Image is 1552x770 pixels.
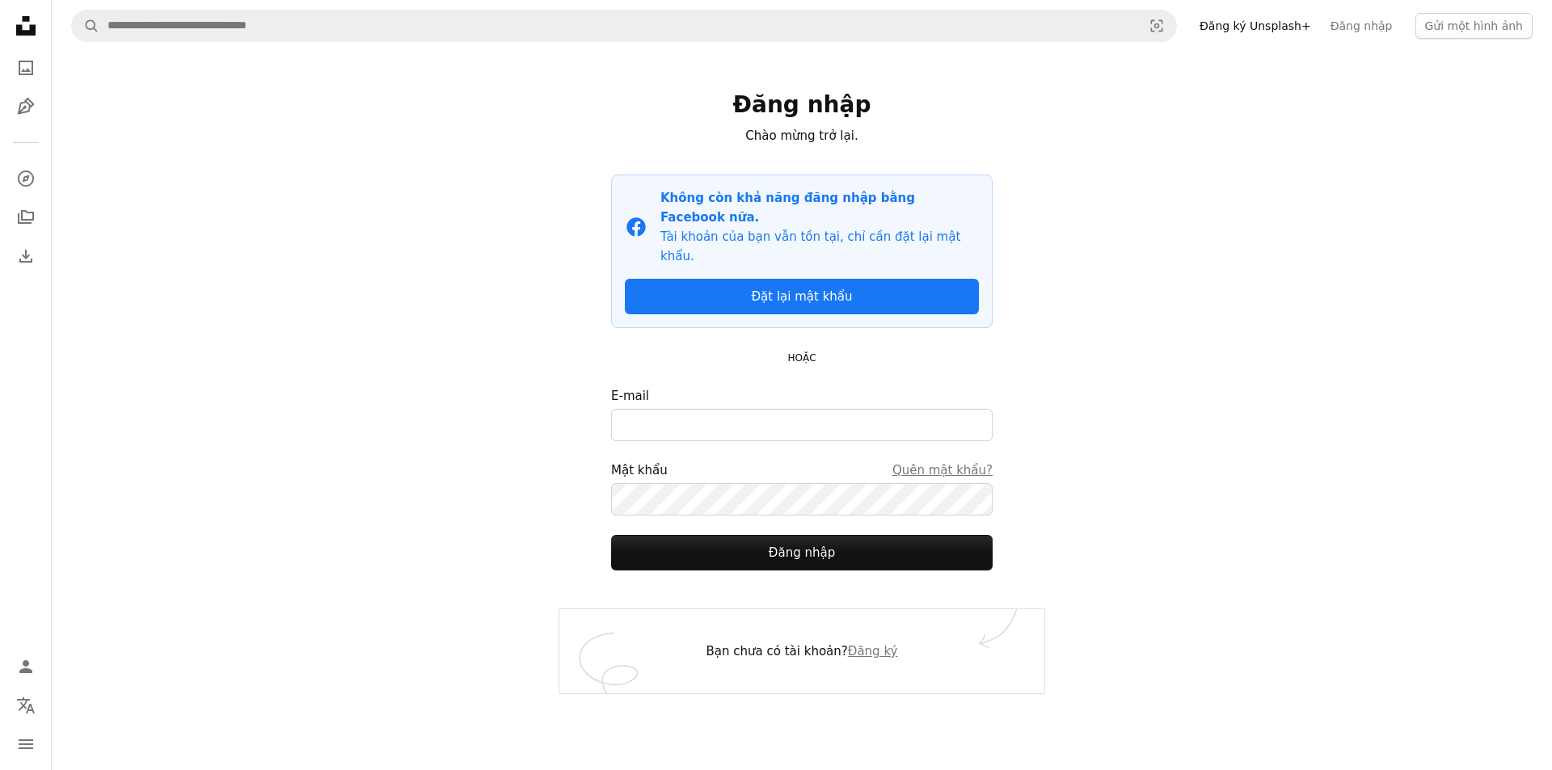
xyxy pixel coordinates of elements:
font: HOẶC [787,352,816,364]
a: Đăng nhập [1321,13,1402,39]
a: Quên mật khẩu? [892,461,993,480]
font: Đăng ký Unsplash+ [1200,19,1311,32]
input: E-mail [611,409,993,441]
a: Đăng nhập / Đăng ký [10,650,42,683]
font: Gửi một hình ảnh [1425,19,1524,32]
button: Đăng nhập [611,535,993,570]
a: Bộ sưu tập [10,201,42,234]
font: Mật khẩu [611,463,668,478]
font: Đăng nhập [769,545,835,560]
a: Đăng ký Unsplash+ [1190,13,1321,39]
font: Đăng nhập [1331,19,1393,32]
font: Quên mật khẩu? [892,463,993,478]
font: Không còn khả năng đăng nhập bằng Facebook nữa. [660,191,915,225]
button: Thực đơn [10,728,42,760]
a: Đăng ký [848,644,898,658]
input: Mật khẩuQuên mật khẩu? [611,483,993,515]
font: Bạn chưa có tài khoản? [706,644,848,658]
a: Trang chủ — Unsplash [10,10,42,45]
button: Tìm kiếm trên Unsplash [72,11,99,41]
a: Khám phá [10,162,42,195]
form: Tìm kiếm hình ảnh trên toàn bộ trang web [71,10,1177,42]
a: Hình minh họa [10,90,42,123]
button: Ngôn ngữ [10,689,42,722]
button: Tìm kiếm hình ảnh [1137,11,1176,41]
font: Chào mừng trở lại. [745,128,858,143]
font: Đăng nhập [733,91,871,118]
font: E-mail [611,389,649,403]
a: Hình ảnh [10,52,42,84]
font: Tài khoản của bạn vẫn tồn tại, chỉ cần đặt lại mật khẩu. [660,229,960,263]
a: Đặt lại mật khẩu [625,279,979,314]
a: Lịch sử tải xuống [10,240,42,272]
button: Gửi một hình ảnh [1415,13,1533,39]
font: Đặt lại mật khẩu [751,289,852,304]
